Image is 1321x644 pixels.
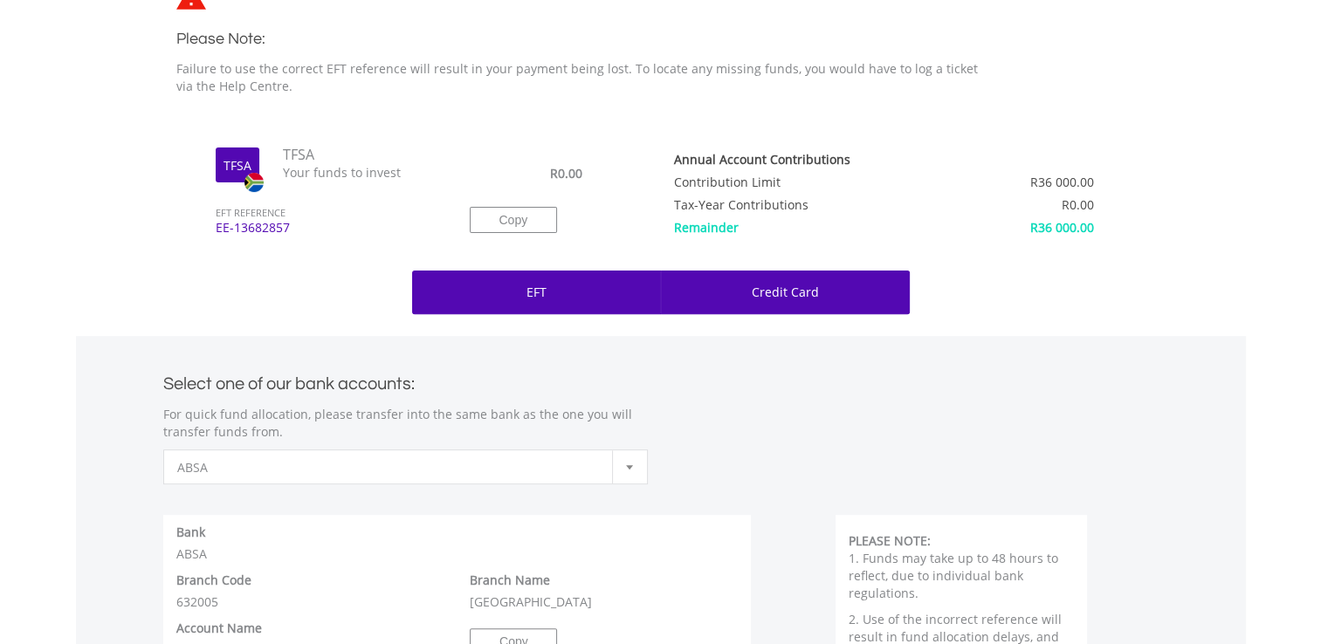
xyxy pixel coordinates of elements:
label: Account Name [176,620,262,637]
label: Branch Name [470,572,550,589]
span: EFT REFERENCE [203,182,444,220]
label: Select one of our bank accounts: [163,369,415,393]
td: Tax-Year Contributions [674,190,941,213]
th: Contributions are made up of deposits and transfers for the tax year [674,145,941,168]
h3: Please Note: [176,27,997,51]
p: For quick fund allocation, please transfer into the same bank as the one you will transfer funds ... [163,406,648,441]
div: 632005 [163,572,458,611]
span: Your funds to invest [270,164,444,182]
p: EFT [526,284,547,301]
label: TFSA [224,157,251,175]
b: PLEASE NOTE: [849,532,931,549]
span: EE-13682857 [203,219,444,252]
span: R36 000.00 [1030,174,1094,190]
span: R36 000.00 [1030,219,1094,236]
span: ABSA [177,450,608,485]
div: [GEOGRAPHIC_DATA] [457,572,751,611]
td: Contribution Limit [674,168,941,190]
span: R0.00 [550,165,582,182]
span: TFSA [270,145,444,165]
p: 1. Funds may take up to 48 hours to reflect, due to individual bank regulations. [849,550,1075,602]
div: ABSA [163,524,752,563]
td: Remainder [674,213,941,236]
p: Credit Card [752,284,819,301]
button: Copy [470,207,557,233]
p: Failure to use the correct EFT reference will result in your payment being lost. To locate any mi... [176,60,997,95]
label: Branch Code [176,572,251,589]
label: Bank [176,524,205,541]
span: R0.00 [1062,196,1094,213]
